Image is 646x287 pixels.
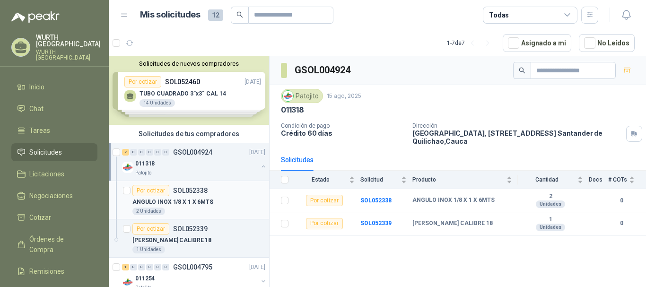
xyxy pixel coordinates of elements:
[173,149,212,156] p: GSOL004924
[122,149,129,156] div: 2
[113,60,265,67] button: Solicitudes de nuevos compradores
[412,220,493,227] b: [PERSON_NAME] CALIBRE 18
[281,129,405,137] p: Crédito 60 días
[360,220,392,226] a: SOL052339
[306,218,343,229] div: Por cotizar
[11,209,97,226] a: Cotizar
[608,176,627,183] span: # COTs
[36,49,101,61] p: WURTH [GEOGRAPHIC_DATA]
[11,78,97,96] a: Inicio
[29,82,44,92] span: Inicio
[132,198,213,207] p: ANGULO INOX 1/8 X 1 X 6MTS
[281,122,405,129] p: Condición de pago
[249,148,265,157] p: [DATE]
[489,10,509,20] div: Todas
[29,104,44,114] span: Chat
[412,176,505,183] span: Producto
[294,171,360,189] th: Estado
[29,125,50,136] span: Tareas
[536,224,565,231] div: Unidades
[132,223,169,235] div: Por cotizar
[140,8,201,22] h1: Mis solicitudes
[11,262,97,280] a: Remisiones
[132,236,211,245] p: [PERSON_NAME] CALIBRE 18
[154,149,161,156] div: 0
[536,200,565,208] div: Unidades
[173,187,208,194] p: SOL052338
[132,185,169,196] div: Por cotizar
[29,266,64,277] span: Remisiones
[518,193,583,200] b: 2
[518,176,576,183] span: Cantidad
[503,34,571,52] button: Asignado a mi
[109,56,269,125] div: Solicitudes de nuevos compradoresPor cotizarSOL052460[DATE] TUBO CUADRADO 3”x3“ CAL 1414 Unidades...
[360,197,392,204] a: SOL052338
[132,246,165,253] div: 1 Unidades
[29,191,73,201] span: Negociaciones
[281,155,314,165] div: Solicitudes
[138,264,145,270] div: 0
[29,147,62,157] span: Solicitudes
[135,159,155,168] p: 011318
[11,100,97,118] a: Chat
[249,263,265,272] p: [DATE]
[135,274,155,283] p: 011254
[447,35,495,51] div: 1 - 7 de 7
[360,176,399,183] span: Solicitud
[130,149,137,156] div: 0
[109,181,269,219] a: Por cotizarSOL052338ANGULO INOX 1/8 X 1 X 6MTS2 Unidades
[518,171,589,189] th: Cantidad
[208,9,223,21] span: 12
[173,226,208,232] p: SOL052339
[608,171,646,189] th: # COTs
[608,219,635,228] b: 0
[29,212,51,223] span: Cotizar
[412,197,495,204] b: ANGULO INOX 1/8 X 1 X 6MTS
[36,34,101,47] p: WURTH [GEOGRAPHIC_DATA]
[122,264,129,270] div: 1
[135,169,151,177] p: Patojito
[29,169,64,179] span: Licitaciones
[608,196,635,205] b: 0
[281,105,304,115] p: 011318
[589,171,608,189] th: Docs
[518,216,583,224] b: 1
[122,147,267,177] a: 2 0 0 0 0 0 GSOL004924[DATE] Company Logo011318Patojito
[412,129,622,145] p: [GEOGRAPHIC_DATA], [STREET_ADDRESS] Santander de Quilichao , Cauca
[11,230,97,259] a: Órdenes de Compra
[11,143,97,161] a: Solicitudes
[295,63,352,78] h3: GSOL004924
[412,171,518,189] th: Producto
[412,122,622,129] p: Dirección
[11,122,97,139] a: Tareas
[360,171,412,189] th: Solicitud
[162,149,169,156] div: 0
[281,89,323,103] div: Patojito
[122,162,133,173] img: Company Logo
[327,92,361,101] p: 15 ago, 2025
[11,11,60,23] img: Logo peakr
[306,195,343,206] div: Por cotizar
[146,264,153,270] div: 0
[11,165,97,183] a: Licitaciones
[519,67,525,74] span: search
[130,264,137,270] div: 0
[132,208,165,215] div: 2 Unidades
[138,149,145,156] div: 0
[109,125,269,143] div: Solicitudes de tus compradores
[236,11,243,18] span: search
[283,91,293,101] img: Company Logo
[162,264,169,270] div: 0
[109,219,269,258] a: Por cotizarSOL052339[PERSON_NAME] CALIBRE 181 Unidades
[173,264,212,270] p: GSOL004795
[579,34,635,52] button: No Leídos
[11,187,97,205] a: Negociaciones
[29,234,88,255] span: Órdenes de Compra
[154,264,161,270] div: 0
[294,176,347,183] span: Estado
[146,149,153,156] div: 0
